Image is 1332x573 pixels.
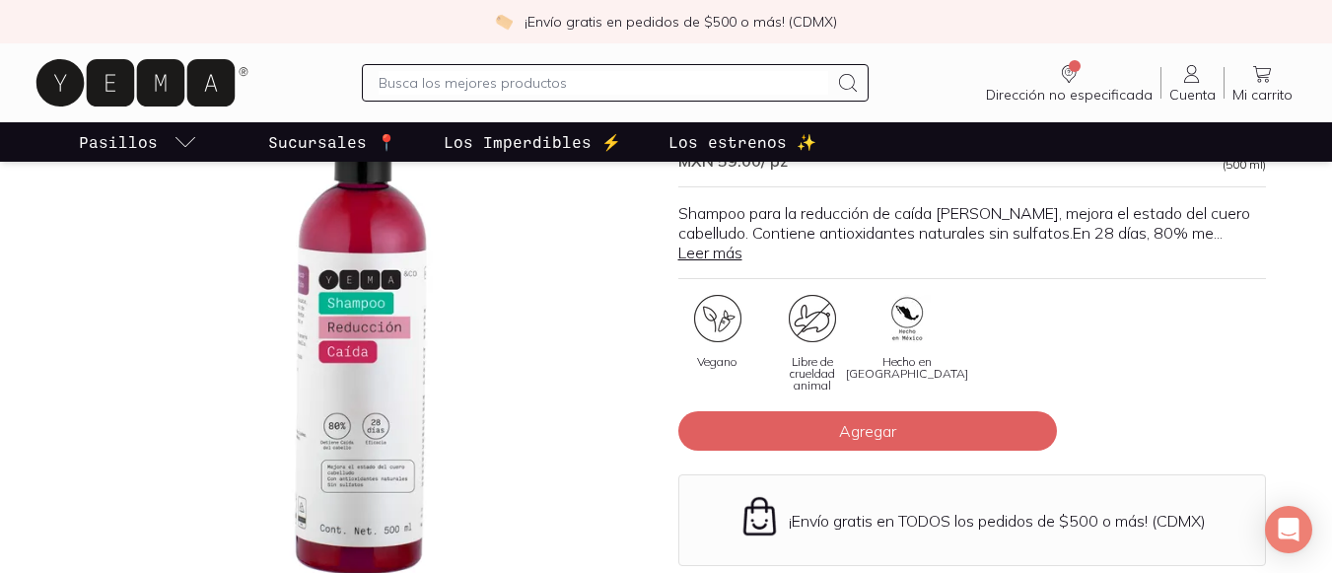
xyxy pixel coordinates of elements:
p: Los estrenos ✨ [668,130,816,154]
a: Sucursales 📍 [264,122,400,162]
span: (500 ml) [1223,159,1266,171]
span: Libre de crueldad animal [773,356,852,392]
p: Shampoo para la reducción de caída [PERSON_NAME], mejora el estado del cuero cabelludo. Contiene ... [678,203,1266,262]
a: Cuenta [1161,62,1224,104]
p: Los Imperdibles ⚡️ [444,130,621,154]
p: ¡Envío gratis en pedidos de $500 o más! (CDMX) [525,12,837,32]
span: Dirección no especificada [986,86,1153,104]
span: Hecho en [GEOGRAPHIC_DATA] [846,356,968,380]
div: Open Intercom Messenger [1265,506,1312,553]
img: certificate_0602ae6d-ca16-4cee-b8ec-b63c5ff32fe3=fwebp-q70-w96 [789,295,836,342]
span: Cuenta [1169,86,1216,104]
a: Leer más [678,243,742,262]
button: Agregar [678,411,1057,451]
span: Vegano [697,356,737,368]
a: Dirección no especificada [978,62,1160,104]
img: hecho-mexico_326b076e-927b-4bc9-9bc9-8cb88e88d018=fwebp-q70-w96 [883,295,931,342]
img: certificate_86a4b5dc-104e-40e4-a7f8-89b43527f01f=fwebp-q70-w96 [694,295,741,342]
span: Mi carrito [1232,86,1293,104]
input: Busca los mejores productos [379,71,829,95]
span: Agregar [839,421,896,441]
p: ¡Envío gratis en TODOS los pedidos de $500 o más! (CDMX) [789,511,1206,531]
a: Mi carrito [1225,62,1300,104]
a: Los Imperdibles ⚡️ [440,122,625,162]
img: Envío [738,495,781,537]
p: Pasillos [79,130,158,154]
a: pasillo-todos-link [75,122,201,162]
p: Sucursales 📍 [268,130,396,154]
a: Los estrenos ✨ [665,122,820,162]
img: check [495,13,513,31]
